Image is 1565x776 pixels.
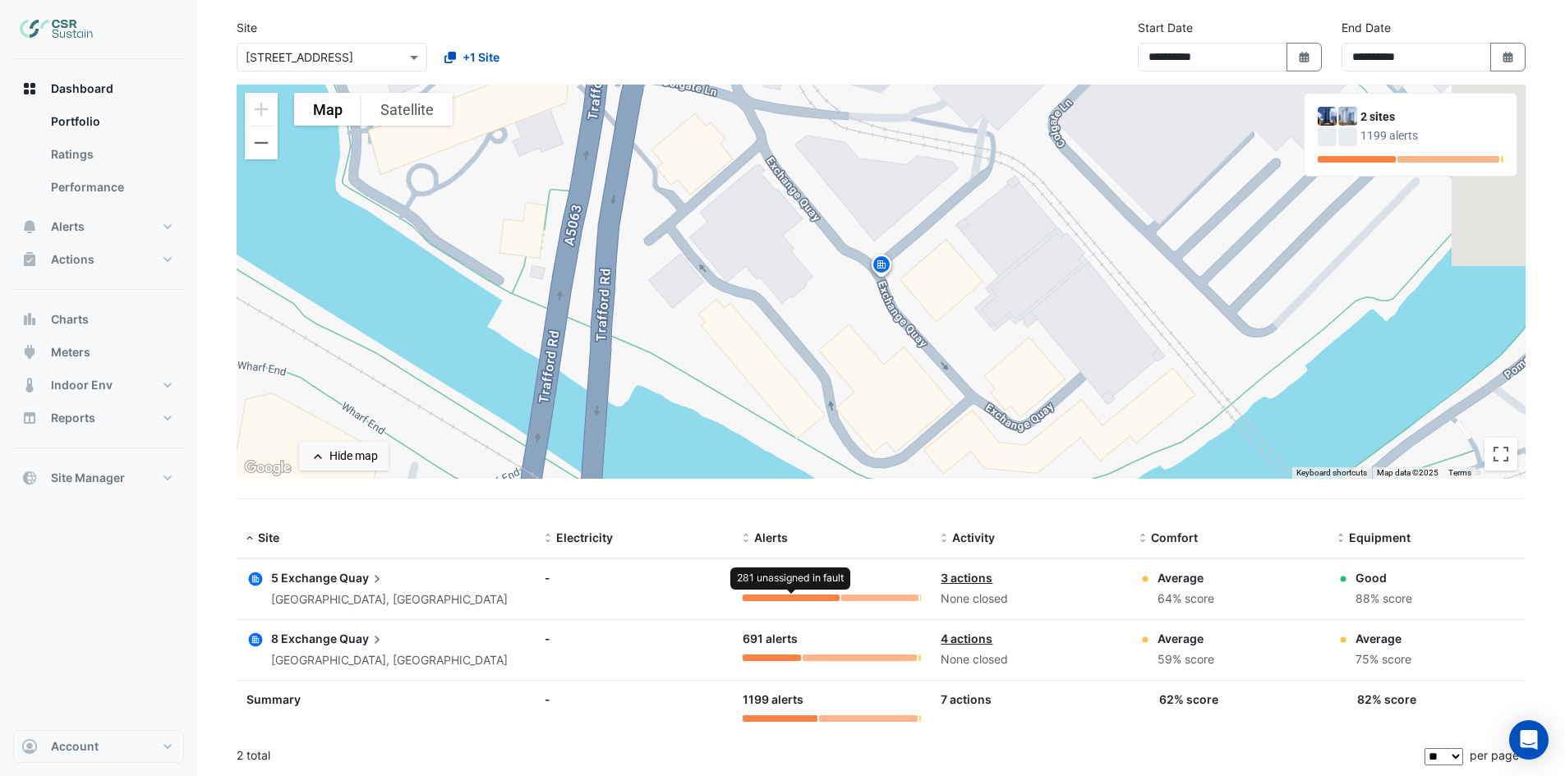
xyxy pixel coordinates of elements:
[1377,468,1438,477] span: Map data ©2025
[1360,127,1503,145] div: 1199 alerts
[21,311,38,328] app-icon: Charts
[51,377,113,393] span: Indoor Env
[1158,650,1214,669] div: 59% score
[941,631,992,645] a: 4 actions
[1484,438,1517,471] button: Toggle fullscreen view
[1158,590,1214,608] div: 64% score
[241,457,295,479] a: Open this area in Google Maps (opens a new window)
[51,738,99,755] span: Account
[271,571,337,585] span: 5 Exchange
[1470,748,1519,762] span: per page
[868,253,895,282] img: site-pin.svg
[361,93,453,126] button: Show satellite imagery
[1318,107,1337,126] img: 5 Exchange Quay
[1158,630,1214,647] div: Average
[329,448,378,465] div: Hide map
[51,344,90,360] span: Meters
[1356,590,1412,608] div: 88% score
[339,569,385,587] span: Quay
[13,105,184,210] div: Dashboard
[246,692,301,706] span: Summary
[241,457,295,479] img: Google
[51,311,89,328] span: Charts
[271,590,508,609] div: [GEOGRAPHIC_DATA], [GEOGRAPHIC_DATA]
[941,571,992,585] a: 3 actions
[51,251,94,268] span: Actions
[13,402,184,434] button: Reports
[299,442,389,471] button: Hide map
[13,369,184,402] button: Indoor Env
[743,630,921,649] div: 691 alerts
[51,218,85,235] span: Alerts
[13,72,184,105] button: Dashboard
[245,126,278,159] button: Zoom out
[1151,530,1198,544] span: Comfort
[1296,467,1367,479] button: Keyboard shortcuts
[1356,630,1411,647] div: Average
[952,530,995,544] span: Activity
[38,138,184,171] a: Ratings
[941,590,1119,608] div: None closed
[434,43,510,71] button: +1 Site
[20,13,94,46] img: Company Logo
[21,218,38,235] app-icon: Alerts
[38,105,184,138] a: Portfolio
[51,470,125,486] span: Site Manager
[13,243,184,276] button: Actions
[1356,569,1412,586] div: Good
[1509,720,1549,760] div: Open Intercom Messenger
[271,631,337,645] span: 8 Exchange
[1297,50,1312,64] fa-icon: Select Date
[1342,19,1391,36] label: End Date
[1159,691,1218,708] div: 62% score
[545,630,723,647] div: -
[21,80,38,97] app-icon: Dashboard
[51,80,113,97] span: Dashboard
[1138,19,1193,36] label: Start Date
[1338,107,1357,126] img: 8 Exchange Quay
[245,93,278,126] button: Zoom in
[21,377,38,393] app-icon: Indoor Env
[13,210,184,243] button: Alerts
[1357,691,1416,708] div: 82% score
[941,691,1119,708] div: 7 actions
[339,630,385,648] span: Quay
[38,171,184,204] a: Performance
[13,461,184,494] button: Site Manager
[1356,650,1411,669] div: 75% score
[1158,569,1214,586] div: Average
[271,651,508,670] div: [GEOGRAPHIC_DATA], [GEOGRAPHIC_DATA]
[21,410,38,426] app-icon: Reports
[463,48,499,66] span: +1 Site
[730,567,850,589] div: 281 unassigned in fault
[21,470,38,486] app-icon: Site Manager
[1448,468,1471,477] a: Terms (opens in new tab)
[51,410,95,426] span: Reports
[13,303,184,336] button: Charts
[237,19,257,36] label: Site
[21,344,38,360] app-icon: Meters
[545,691,723,708] div: -
[237,735,1421,776] div: 2 total
[294,93,361,126] button: Show street map
[21,251,38,268] app-icon: Actions
[556,530,613,544] span: Electricity
[1349,530,1411,544] span: Equipment
[754,530,788,544] span: Alerts
[13,730,184,763] button: Account
[941,650,1119,669] div: None closed
[13,336,184,369] button: Meters
[258,530,279,544] span: Site
[1501,50,1516,64] fa-icon: Select Date
[545,569,723,586] div: -
[1360,108,1503,126] div: 2 sites
[743,691,921,709] div: 1199 alerts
